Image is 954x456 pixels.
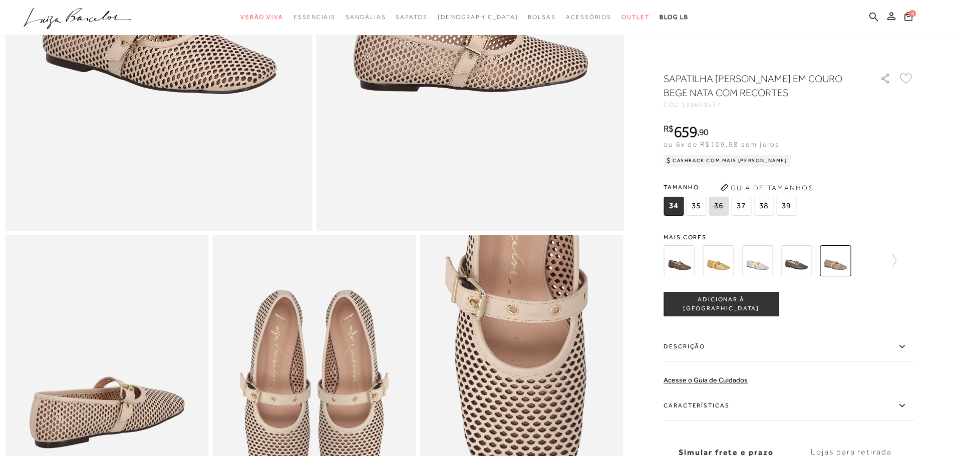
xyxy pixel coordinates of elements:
[664,376,748,384] a: Acesse o Guia de Cuidados
[697,128,709,137] i: ,
[664,72,851,100] h1: SAPATILHA [PERSON_NAME] EM COURO BEGE NATA COM RECORTES
[438,14,518,21] span: [DEMOGRAPHIC_DATA]
[438,8,518,27] a: noSubCategoriesText
[528,8,556,27] a: categoryNavScreenReaderText
[660,8,689,27] a: BLOG LB
[664,332,914,361] label: Descrição
[621,14,650,21] span: Outlet
[664,124,674,133] i: R$
[699,127,709,137] span: 90
[240,8,283,27] a: categoryNavScreenReaderText
[396,8,427,27] a: categoryNavScreenReaderText
[566,8,611,27] a: categoryNavScreenReaderText
[742,245,773,276] img: SAPATILHA EM COURO OFF WHITE COM RECORTES
[781,245,812,276] img: SAPATILHA EM COURO PRETO COM RECORTES
[240,14,283,21] span: Verão Viva
[346,8,386,27] a: categoryNavScreenReaderText
[682,101,722,108] span: 130600577
[293,14,336,21] span: Essenciais
[664,155,791,167] div: Cashback com Mais [PERSON_NAME]
[664,295,778,313] span: ADICIONAR À [GEOGRAPHIC_DATA]
[293,8,336,27] a: categoryNavScreenReaderText
[664,234,914,240] span: Mais cores
[660,14,689,21] span: BLOG LB
[686,197,706,216] span: 35
[664,391,914,420] label: Características
[731,197,751,216] span: 37
[346,14,386,21] span: Sandálias
[674,123,697,141] span: 659
[703,245,734,276] img: SAPATILHA EM COURO METALIZADO DOURADO COM RECORTES
[909,10,916,17] span: 0
[621,8,650,27] a: categoryNavScreenReaderText
[396,14,427,21] span: Sapatos
[754,197,774,216] span: 38
[776,197,796,216] span: 39
[664,180,799,195] span: Tamanho
[664,245,695,276] img: SAPATILHA EM COURO CAFÉ COM RECORTES
[566,14,611,21] span: Acessórios
[709,197,729,216] span: 36
[664,292,779,316] button: ADICIONAR À [GEOGRAPHIC_DATA]
[901,11,915,25] button: 0
[664,102,864,108] div: CÓD:
[664,197,684,216] span: 34
[820,245,851,276] img: SAPATILHA MARY JANE EM COURO BEGE NATA COM RECORTES
[717,180,817,196] button: Guia de Tamanhos
[664,140,779,148] span: ou 6x de R$109,98 sem juros
[528,14,556,21] span: Bolsas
